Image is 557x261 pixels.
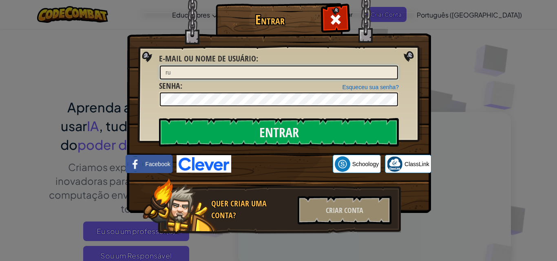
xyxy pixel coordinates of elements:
[342,84,399,90] a: Esqueceu sua senha?
[256,53,258,64] font: :
[180,80,182,91] font: :
[145,161,170,167] font: Facebook
[404,161,429,167] font: ClassLink
[326,205,363,215] font: Criar Conta
[211,198,267,221] font: Quer criar uma conta?
[159,118,399,147] input: Entrar
[159,80,180,91] font: Senha
[128,156,143,172] img: facebook_small.png
[159,53,256,64] font: E-mail ou nome de usuário
[352,161,379,167] font: Schoology
[255,11,285,29] font: Entrar
[231,155,333,173] iframe: Botão "Fazer login com o Google"
[335,156,350,172] img: schoology.png
[387,156,402,172] img: classlink-logo-small.png
[177,155,231,173] img: clever-logo-blue.png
